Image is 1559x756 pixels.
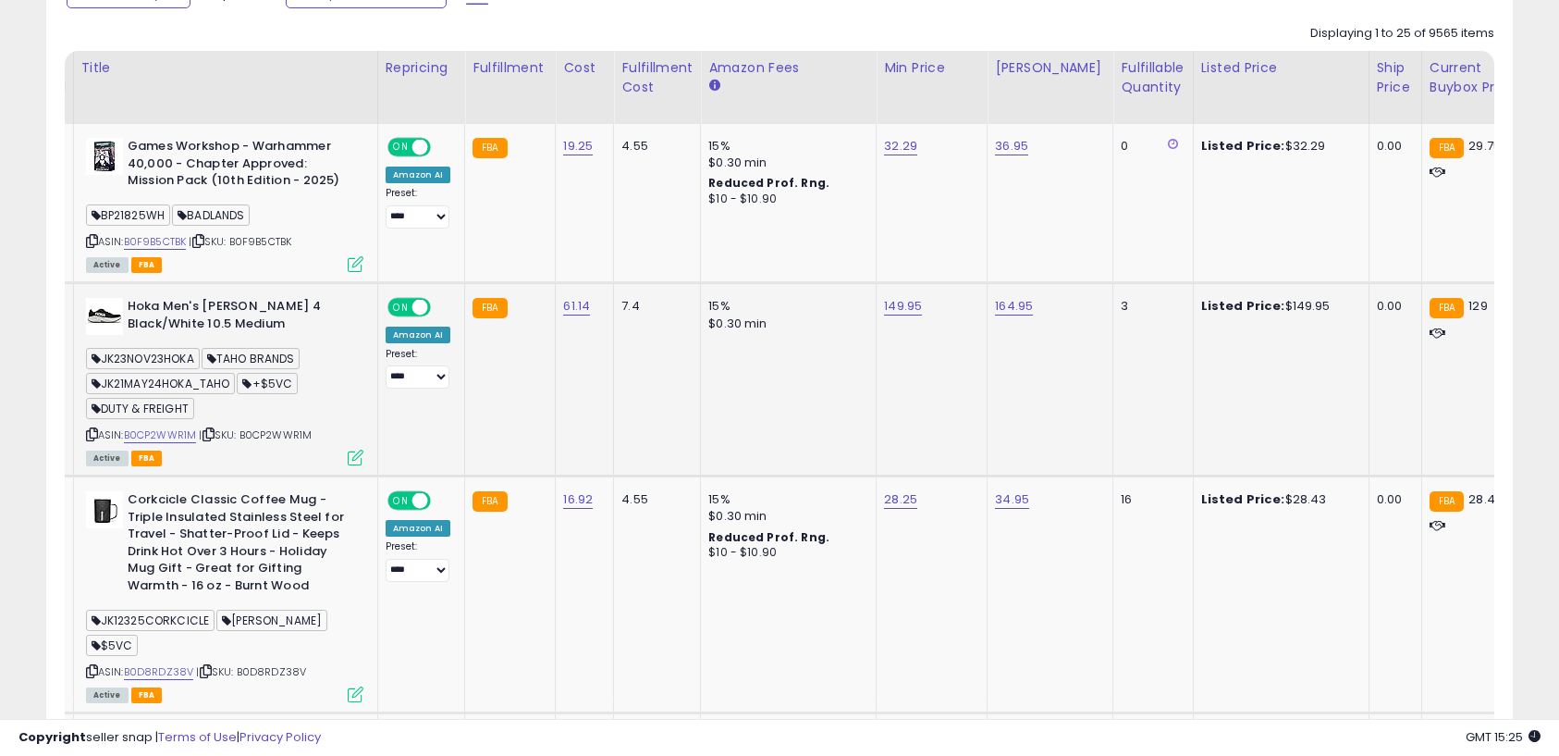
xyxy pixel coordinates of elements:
small: Amazon Fees. [708,78,719,94]
span: OFF [427,493,457,509]
div: Amazon AI [386,327,450,343]
small: FBA [1430,138,1464,158]
a: Privacy Policy [239,728,321,746]
img: 41vXDjH42+L._SL40_.jpg [86,138,123,175]
span: | SKU: B0D8RDZ38V [196,664,306,679]
span: OFF [427,300,457,316]
div: 0.00 [1377,138,1407,155]
span: JK21MAY24HOKA_TAHO [86,373,236,394]
div: Repricing [386,58,458,78]
div: Preset: [386,348,451,390]
small: FBA [1430,491,1464,512]
a: 16.92 [563,490,593,509]
div: Preset: [386,540,451,582]
div: Fulfillment Cost [621,58,693,97]
span: [PERSON_NAME] [216,610,327,631]
div: $10 - $10.90 [708,192,862,207]
div: Listed Price [1201,58,1361,78]
div: 0.00 [1377,298,1407,315]
div: 7.4 [621,298,686,315]
span: 29.75 [1468,137,1501,155]
div: 15% [708,491,862,508]
b: Listed Price: [1201,490,1285,508]
span: All listings currently available for purchase on Amazon [86,257,129,273]
b: Reduced Prof. Rng. [708,529,829,545]
span: OFF [427,140,457,155]
div: $0.30 min [708,316,862,332]
div: $10 - $10.90 [708,545,862,561]
small: FBA [1430,298,1464,318]
span: DUTY & FREIGHT [86,398,194,419]
span: 2025-10-13 15:25 GMT [1466,728,1541,746]
div: 4.55 [621,491,686,508]
small: FBA [473,491,507,512]
span: $5VC [86,635,139,656]
div: Displaying 1 to 25 of 9565 items [1310,25,1494,43]
span: FBA [131,257,163,273]
a: B0CP2WWR1M [124,428,197,443]
div: Cost [563,58,606,78]
b: Listed Price: [1201,297,1285,315]
span: BADLANDS [172,204,250,226]
div: Current Buybox Price [1430,58,1525,97]
div: 0 [1121,138,1178,155]
div: Amazon AI [386,520,450,537]
div: Title [81,58,370,78]
span: JK12325CORKCICLE [86,610,215,631]
div: $0.30 min [708,508,862,525]
span: ON [389,300,412,316]
div: Amazon Fees [708,58,868,78]
img: 31mE-9jPCOL._SL40_.jpg [86,491,123,528]
a: 36.95 [995,137,1028,155]
span: FBA [131,688,163,703]
span: BP21825WH [86,204,171,226]
div: ASIN: [86,138,363,270]
a: B0D8RDZ38V [124,664,194,680]
div: Preset: [386,187,451,229]
div: Min Price [884,58,979,78]
div: 4.55 [621,138,686,155]
b: Listed Price: [1201,137,1285,155]
span: FBA [131,451,163,466]
div: $149.95 [1201,298,1355,315]
strong: Copyright [18,728,86,746]
span: TAHO BRANDS [202,348,301,369]
span: 28.43 [1468,490,1503,508]
a: 32.29 [884,137,917,155]
span: | SKU: B0CP2WWR1M [199,428,312,442]
div: Ship Price [1377,58,1414,97]
div: 15% [708,298,862,315]
a: Terms of Use [158,728,237,746]
small: FBA [473,138,507,158]
a: 164.95 [995,297,1033,316]
div: $0.30 min [708,155,862,171]
div: FBA Total Qty [31,58,66,117]
span: 129 [1468,297,1487,315]
div: ASIN: [86,298,363,464]
div: seller snap | | [18,729,321,747]
div: 3 [1121,298,1178,315]
span: ON [389,140,412,155]
div: 15% [708,138,862,155]
span: +$5VC [237,373,298,394]
div: Amazon AI [386,167,450,183]
div: 16 [1121,491,1178,508]
div: 0.00 [1377,491,1407,508]
div: Fulfillment [473,58,547,78]
div: ASIN: [86,491,363,700]
span: ON [389,493,412,509]
a: 34.95 [995,490,1029,509]
span: | SKU: B0F9B5CTBK [189,234,291,249]
span: All listings currently available for purchase on Amazon [86,451,129,466]
b: Hoka Men's [PERSON_NAME] 4 Black/White 10.5 Medium [128,298,352,337]
span: JK23NOV23HOKA [86,348,200,369]
a: 149.95 [884,297,922,316]
a: B0F9B5CTBK [124,234,187,250]
div: Fulfillable Quantity [1121,58,1185,97]
div: $28.43 [1201,491,1355,508]
img: 31NvtPJ0IkL._SL40_.jpg [86,298,123,335]
span: All listings currently available for purchase on Amazon [86,688,129,703]
small: FBA [473,298,507,318]
b: Reduced Prof. Rng. [708,175,829,191]
b: Games Workshop - Warhammer 40,000 - Chapter Approved: Mission Pack (10th Edition - 2025) [128,138,352,194]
